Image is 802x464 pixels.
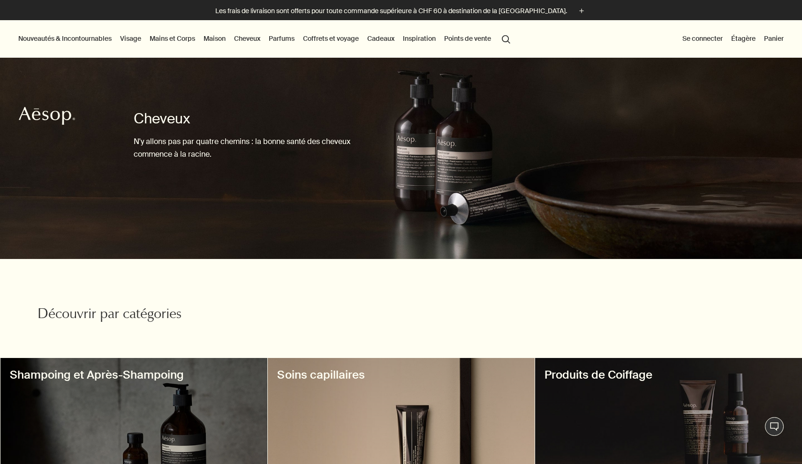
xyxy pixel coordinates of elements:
nav: primary [16,20,514,58]
p: Les frais de livraison sont offerts pour toute commande supérieure à CHF 60 à destination de la [... [215,6,567,16]
a: Cheveux [232,32,262,45]
p: N'y allons pas par quatre chemins : la bonne santé des cheveux commence à la racine. [134,135,363,160]
h3: Produits de Coiffage [545,367,793,382]
button: Les frais de livraison sont offerts pour toute commande supérieure à CHF 60 à destination de la [... [215,6,587,16]
a: Mains et Corps [148,32,197,45]
h3: Soins capillaires [277,367,525,382]
a: Coffrets et voyage [301,32,361,45]
a: Maison [202,32,227,45]
svg: Aesop [19,106,75,125]
button: Se connecter [681,32,725,45]
a: Inspiration [401,32,438,45]
a: Visage [118,32,143,45]
a: Parfums [267,32,296,45]
button: Panier [762,32,786,45]
button: Points de vente [442,32,493,45]
button: Nouveautés & Incontournables [16,32,113,45]
nav: supplementary [681,20,786,58]
a: Cadeaux [365,32,396,45]
h1: Cheveux [134,109,363,128]
h3: Shampoing et Après-Shampoing [10,367,258,382]
a: Aesop [16,104,77,130]
a: Étagère [729,32,757,45]
button: Chat en direct [765,417,784,436]
h2: Découvrir par catégories [38,306,280,325]
button: Lancer une recherche [498,30,514,47]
